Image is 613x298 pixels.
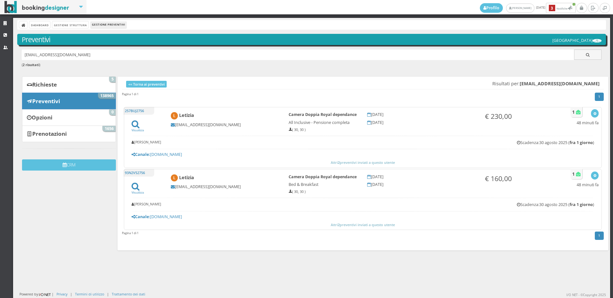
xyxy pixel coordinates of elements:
[367,174,476,179] h5: [DATE]
[70,292,72,296] div: |
[595,232,604,240] a: 1
[124,169,154,177] h5: 93N2V52756
[132,140,161,144] h6: [PERSON_NAME]
[23,62,39,67] b: 2 risultati
[338,222,340,227] b: 2
[289,182,359,187] h5: Bed & Breakfast
[107,292,109,296] div: |
[32,81,57,88] b: Richieste
[22,63,602,67] h6: ( )
[38,292,52,297] img: ionet_small_logo.png
[367,182,476,187] h5: [DATE]
[517,140,594,145] h5: Scadenza:
[546,3,576,13] button: 3Notifiche
[549,5,555,11] b: 3
[520,80,600,87] b: [EMAIL_ADDRESS][DOMAIN_NAME]
[32,97,60,105] b: Preventivi
[539,140,594,145] span: 30 agosto 2025 ( )
[171,184,280,189] h5: [EMAIL_ADDRESS][DOMAIN_NAME]
[132,124,144,132] a: Visualizza
[132,186,144,195] a: Visualizza
[572,109,575,115] b: 1
[132,152,594,157] h5: [DOMAIN_NAME]
[127,222,599,228] button: Altri2preventivi inviati a questo utente
[485,174,555,183] h3: € 160,00
[367,120,476,125] h5: [DATE]
[22,76,116,93] a: Richieste 5
[485,112,555,120] h3: € 230,00
[98,93,116,99] span: 138965
[132,152,150,157] b: Canale:
[289,174,357,180] b: Camera Doppia Royal dependance
[577,120,599,125] h5: 48 minuti fa
[124,107,154,115] h5: 257BUJ2756
[492,81,600,86] span: Risultati per:
[75,292,104,296] a: Termini di utilizzo
[289,190,359,194] h6: ( 30, 30 )
[29,21,50,28] a: Dashboard
[595,93,604,101] a: 1
[289,112,357,117] b: Camera Doppia Royal dependance
[22,50,574,60] input: Ricerca cliente - (inserisci il codice, il nome, il cognome, il numero di telefono o la mail)
[289,120,359,125] h5: All Inclusive - Pensione completa
[102,126,116,132] span: 1656
[132,214,150,219] b: Canale:
[32,130,67,137] b: Prenotazioni
[539,202,594,207] span: 30 agosto 2025 ( )
[338,160,340,165] b: 2
[22,35,602,44] h3: Preventivi
[52,21,88,28] a: Gestione Struttura
[57,292,67,296] a: Privacy
[480,3,576,13] span: [DATE]
[171,112,178,119] img: Letizia
[593,39,602,42] img: ea773b7e7d3611ed9c9d0608f5526cb6.png
[171,174,178,182] img: Letizia
[570,202,593,207] b: fra 1 giorno
[91,21,126,28] li: Gestione Preventivi
[122,231,139,235] h45: Pagina 1 di 1
[171,122,280,127] h5: [EMAIL_ADDRESS][DOMAIN_NAME]
[289,128,359,132] h6: ( 30, 30 )
[112,292,145,296] a: Trattamento dei dati
[572,171,575,177] b: 1
[506,4,534,13] a: [PERSON_NAME]
[127,160,599,165] button: Altri2preventivi inviati a questo utente
[22,93,116,109] a: Preventivi 138965
[132,202,161,206] h6: [PERSON_NAME]
[22,109,116,126] a: Opzioni 0
[179,112,194,118] b: Letizia
[517,202,594,207] h5: Scadenza:
[367,112,476,117] h5: [DATE]
[4,1,69,13] img: BookingDesigner.com
[480,3,503,13] a: Profilo
[132,214,594,219] h5: [DOMAIN_NAME]
[19,292,54,297] div: Powered by |
[577,182,599,187] h5: 48 minuti fa
[109,77,116,82] span: 5
[22,126,116,142] a: Prenotazioni 1656
[22,159,116,171] button: CRM
[552,38,602,43] h5: [GEOGRAPHIC_DATA]
[179,174,194,180] b: Letizia
[109,110,116,115] span: 0
[122,92,139,96] h45: Pagina 1 di 1
[570,140,593,145] b: fra 1 giorno
[126,81,167,88] a: << Torna ai preventivi
[32,114,52,121] b: Opzioni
